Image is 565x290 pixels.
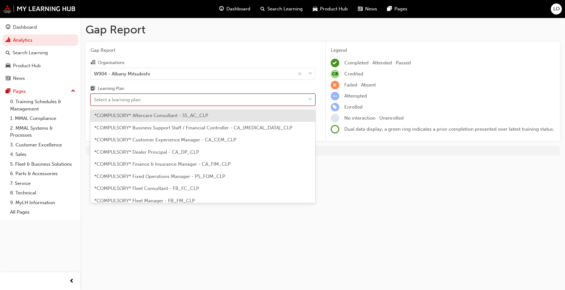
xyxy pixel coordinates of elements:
[226,5,250,13] span: Dashboard
[94,149,199,155] span: *COMPULSORY* Dealer Principal - CA_DP_CLP
[214,3,255,15] a: guage-iconDashboard
[255,3,308,15] a: search-iconSearch Learning
[320,5,348,13] span: Product Hub
[3,60,78,72] a: Product Hub
[551,3,562,15] button: LO
[13,88,26,95] div: Pages
[331,81,339,89] span: learningRecordVerb_FAIL-icon
[8,97,78,114] a: 0. Training Schedules & Management
[3,86,78,97] button: Pages
[6,38,10,43] span: chart-icon
[382,3,412,15] a: pages-iconPages
[8,159,78,169] a: 5. Fleet & Business Solutions
[13,62,41,69] div: Product Hub
[8,188,78,198] a: 8. Technical
[69,277,74,285] span: prev-icon
[8,114,78,123] a: 1. MMAL Compliance
[98,86,124,92] div: Learning Plan
[94,113,208,118] span: *COMPULSORY* Aftercare Consultant - SS_AC_CLP
[331,47,555,54] div: Legend
[3,73,78,84] a: News
[90,47,315,54] span: Gap Report
[344,82,376,88] span: Failed · Absent
[8,140,78,150] a: 3. Customer Excellence
[8,207,78,217] a: All Pages
[331,92,339,100] span: learningRecordVerb_ATTEMPT-icon
[6,63,10,69] span: car-icon
[8,150,78,159] a: 4. Sales
[94,125,292,131] span: *COMPULSORY* Business Support Staff / Financial Controller - CA_[MEDICAL_DATA]_CLP
[90,86,95,92] span: learningplan-icon
[344,104,363,110] span: Enrolled
[85,23,560,37] h1: Gap Report
[3,5,76,13] img: mmal
[13,49,48,56] div: Search Learning
[8,198,78,208] a: 9. MyLH Information
[260,5,265,13] span: search-icon
[553,5,560,13] span: LO
[219,5,224,13] span: guage-icon
[8,169,78,179] a: 6. Parts & Accessories
[98,60,125,66] div: Organisations
[3,20,78,86] button: DashboardAnalyticsSearch LearningProduct HubNews
[94,198,195,204] span: *COMPULSORY* Fleet Manager - FB_FM_CLP
[365,5,377,13] span: News
[358,5,363,13] span: news-icon
[3,47,78,59] a: Search Learning
[94,174,225,179] span: *COMPULSORY* Fixed Operations Manager - PS_FOM_CLP
[94,96,141,104] div: Select a learning plan
[331,59,339,67] span: learningRecordVerb_COMPLETE-icon
[8,179,78,188] a: 7. Service
[344,93,367,99] span: Attempted
[13,75,25,82] div: News
[308,3,353,15] a: car-iconProduct Hub
[267,5,303,13] span: Search Learning
[90,60,95,66] span: organisation-icon
[387,5,392,13] span: pages-icon
[308,96,312,104] span: down-icon
[344,71,363,77] span: Credited
[6,50,10,56] span: search-icon
[6,25,10,30] span: guage-icon
[3,21,78,33] a: Dashboard
[344,60,411,66] span: Completed · Attended · Passed
[94,70,150,77] div: W904 - Albany Mitsubishi
[308,70,312,78] span: down-icon
[344,115,404,121] span: No interaction · Unenrolled
[94,161,230,167] span: *COMPULSORY* Finance & Insurance Manager - CA_FIM_CLP
[13,24,37,31] div: Dashboard
[353,3,382,15] a: news-iconNews
[3,34,78,46] a: Analytics
[94,137,236,143] span: *COMPULSORY* Customer Experience Manager - CA_CEM_CLP
[313,5,317,13] span: car-icon
[331,103,339,111] span: learningRecordVerb_ENROLL-icon
[6,89,10,94] span: pages-icon
[71,87,75,95] span: up-icon
[394,5,407,13] span: Pages
[6,76,10,81] span: news-icon
[331,114,339,122] span: learningRecordVerb_NONE-icon
[8,123,78,140] a: 2. MMAL Systems & Processes
[94,186,199,191] span: *COMPULSORY* Fleet Consultant - FB_FC_CLP
[331,70,339,78] span: null-icon
[344,126,554,132] span: Dual data display; a green ring indicates a prior completion presented over latest training status.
